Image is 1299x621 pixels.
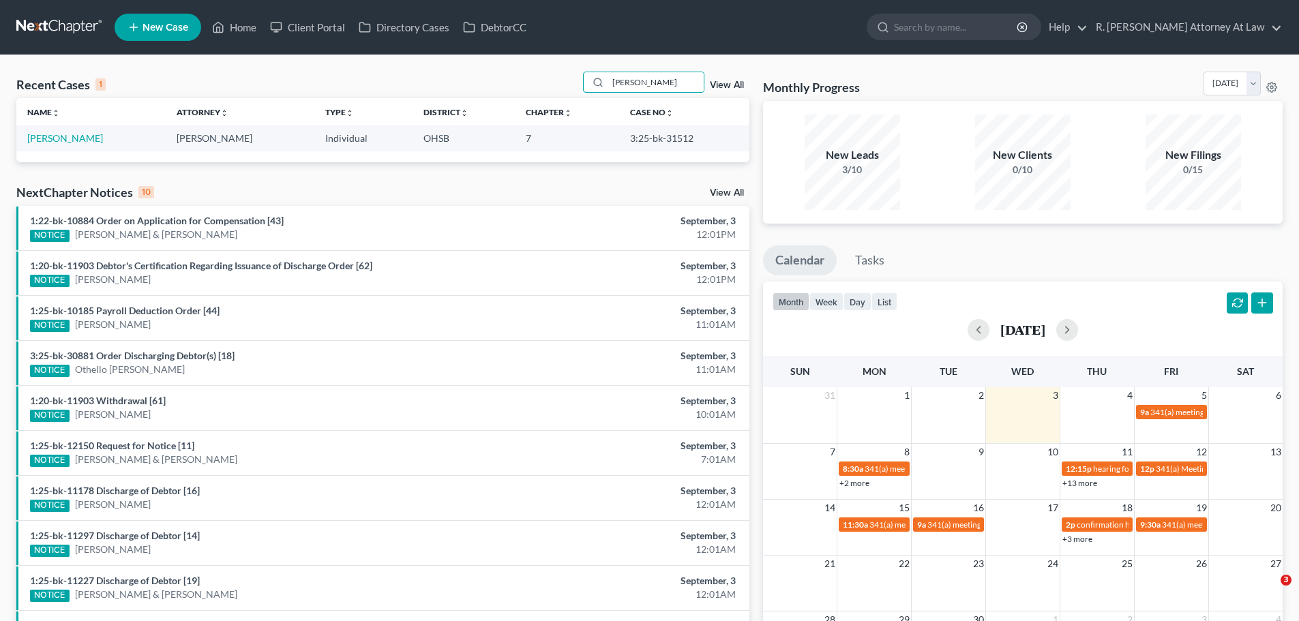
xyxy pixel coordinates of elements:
[1046,444,1060,460] span: 10
[143,22,188,33] span: New Case
[352,15,456,40] a: Directory Cases
[805,147,900,163] div: New Leads
[871,292,897,311] button: list
[1120,556,1134,572] span: 25
[1051,387,1060,404] span: 3
[1120,444,1134,460] span: 11
[1126,387,1134,404] span: 4
[509,273,736,286] div: 12:01PM
[509,498,736,511] div: 12:01AM
[1146,163,1241,177] div: 0/15
[30,215,284,226] a: 1:22-bk-10884 Order on Application for Compensation [43]
[843,519,868,530] span: 11:30a
[205,15,263,40] a: Home
[1140,519,1161,530] span: 9:30a
[413,125,515,151] td: OHSB
[509,484,736,498] div: September, 3
[75,363,185,376] a: Othello [PERSON_NAME]
[1156,464,1288,474] span: 341(a) Meeting for [PERSON_NAME]
[30,455,70,467] div: NOTICE
[843,464,863,474] span: 8:30a
[1062,478,1097,488] a: +13 more
[903,444,911,460] span: 8
[75,543,151,556] a: [PERSON_NAME]
[763,79,860,95] h3: Monthly Progress
[30,590,70,602] div: NOTICE
[138,186,154,198] div: 10
[975,147,1071,163] div: New Clients
[1269,500,1283,516] span: 20
[1281,575,1291,586] span: 3
[30,485,200,496] a: 1:25-bk-11178 Discharge of Debtor [16]
[526,107,572,117] a: Chapterunfold_more
[346,109,354,117] i: unfold_more
[30,410,70,422] div: NOTICE
[863,365,886,377] span: Mon
[1164,365,1178,377] span: Fri
[843,245,897,275] a: Tasks
[30,440,194,451] a: 1:25-bk-12150 Request for Notice [11]
[75,273,151,286] a: [PERSON_NAME]
[30,575,200,586] a: 1:25-bk-11227 Discharge of Debtor [19]
[509,304,736,318] div: September, 3
[95,78,106,91] div: 1
[897,500,911,516] span: 15
[30,530,200,541] a: 1:25-bk-11297 Discharge of Debtor [14]
[30,545,70,557] div: NOTICE
[809,292,843,311] button: week
[30,260,372,271] a: 1:20-bk-11903 Debtor's Certification Regarding Issuance of Discharge Order [62]
[1077,519,1230,530] span: confirmation hearing for [PERSON_NAME]
[509,588,736,601] div: 12:01AM
[16,184,154,200] div: NextChapter Notices
[1120,500,1134,516] span: 18
[509,408,736,421] div: 10:01AM
[1066,464,1092,474] span: 12:15p
[30,365,70,377] div: NOTICE
[1274,387,1283,404] span: 6
[509,453,736,466] div: 7:01AM
[823,556,837,572] span: 21
[1253,575,1285,607] iframe: Intercom live chat
[869,519,1001,530] span: 341(a) meeting for [PERSON_NAME]
[1062,534,1092,544] a: +3 more
[509,214,736,228] div: September, 3
[27,132,103,144] a: [PERSON_NAME]
[75,453,237,466] a: [PERSON_NAME] & [PERSON_NAME]
[666,109,674,117] i: unfold_more
[509,529,736,543] div: September, 3
[460,109,468,117] i: unfold_more
[30,350,235,361] a: 3:25-bk-30881 Order Discharging Debtor(s) [18]
[972,500,985,516] span: 16
[75,498,151,511] a: [PERSON_NAME]
[917,519,926,530] span: 9a
[790,365,810,377] span: Sun
[773,292,809,311] button: month
[30,500,70,512] div: NOTICE
[166,125,315,151] td: [PERSON_NAME]
[1046,556,1060,572] span: 24
[1093,464,1198,474] span: hearing for [PERSON_NAME]
[75,408,151,421] a: [PERSON_NAME]
[977,387,985,404] span: 2
[16,76,106,93] div: Recent Cases
[823,387,837,404] span: 31
[1237,365,1254,377] span: Sat
[423,107,468,117] a: Districtunfold_more
[509,439,736,453] div: September, 3
[75,588,237,601] a: [PERSON_NAME] & [PERSON_NAME]
[52,109,60,117] i: unfold_more
[30,305,220,316] a: 1:25-bk-10185 Payroll Deduction Order [44]
[903,387,911,404] span: 1
[30,320,70,332] div: NOTICE
[27,107,60,117] a: Nameunfold_more
[515,125,619,151] td: 7
[630,107,674,117] a: Case Nounfold_more
[710,80,744,90] a: View All
[1140,407,1149,417] span: 9a
[30,275,70,287] div: NOTICE
[509,228,736,241] div: 12:01PM
[1269,444,1283,460] span: 13
[30,395,166,406] a: 1:20-bk-11903 Withdrawal [61]
[975,163,1071,177] div: 0/10
[1195,500,1208,516] span: 19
